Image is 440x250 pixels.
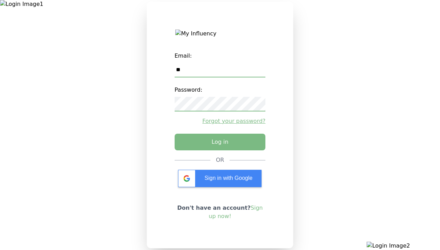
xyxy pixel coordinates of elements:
div: Sign in with Google [178,170,262,187]
img: Login Image2 [367,242,440,250]
label: Email: [175,49,266,63]
div: OR [216,156,224,164]
p: Don't have an account? [175,204,266,220]
img: My Influency [175,30,264,38]
label: Password: [175,83,266,97]
button: Log in [175,134,266,150]
a: Forgot your password? [175,117,266,125]
span: Sign in with Google [205,175,253,181]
